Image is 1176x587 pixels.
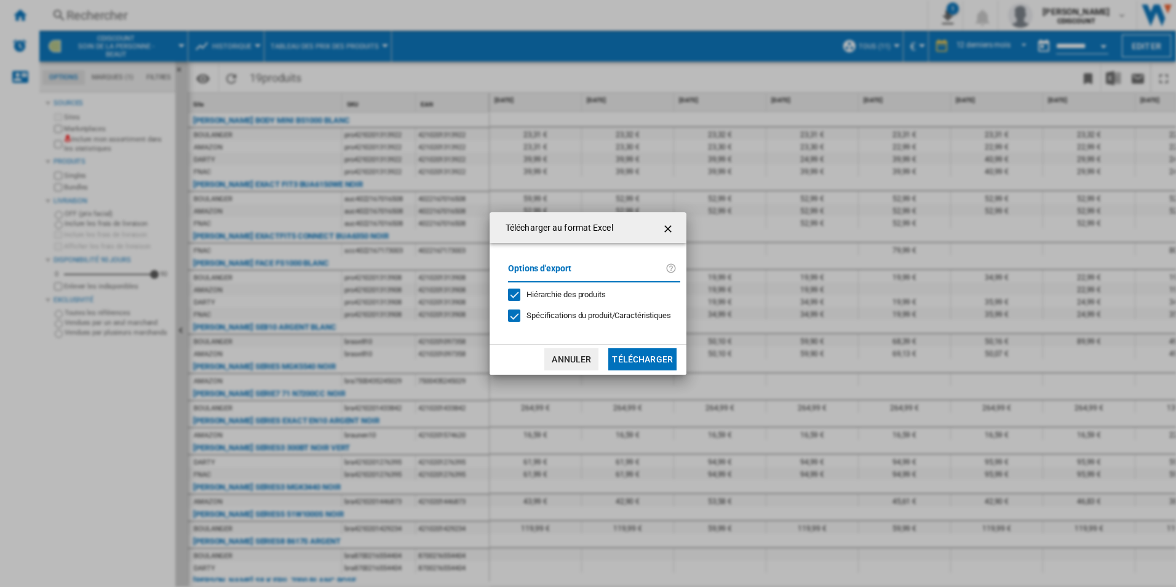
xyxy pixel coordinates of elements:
ng-md-icon: getI18NText('BUTTONS.CLOSE_DIALOG') [662,222,677,236]
label: Options d'export [508,262,665,284]
span: Spécifications du produit/Caractéristiques [526,311,671,320]
md-dialog: {{::getI18NText('REPORTS.ACTION_BAR.EXCEL')}} {{::getI18NText('REPORTS.EXPORT.TITLE')}} ... [490,212,686,374]
span: Hiérarchie des produits [526,290,606,299]
button: getI18NText('BUTTONS.CLOSE_DIALOG') [657,215,681,240]
button: Télécharger [608,348,677,370]
div: S'applique uniquement à la vision catégorie [526,310,671,321]
h4: Télécharger au format Excel [499,222,613,234]
md-checkbox: Hiérarchie des produits [508,289,670,300]
button: Annuler [544,348,598,370]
